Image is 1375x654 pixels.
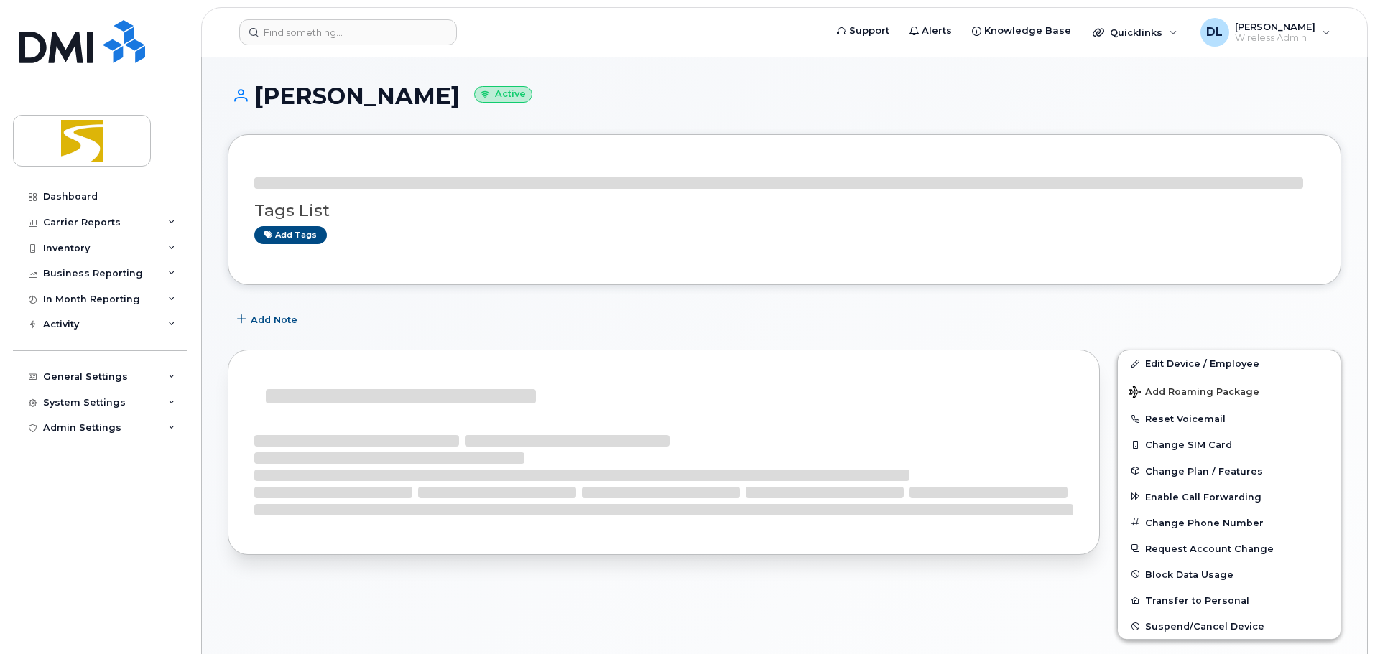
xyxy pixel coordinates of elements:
button: Change Phone Number [1118,510,1341,536]
button: Reset Voicemail [1118,406,1341,431]
button: Add Note [228,307,310,332]
button: Add Roaming Package [1118,376,1341,406]
span: Add Roaming Package [1129,386,1259,400]
button: Transfer to Personal [1118,587,1341,613]
button: Enable Call Forwarding [1118,484,1341,510]
a: Add tags [254,226,327,244]
button: Suspend/Cancel Device [1118,613,1341,639]
h1: [PERSON_NAME] [228,83,1341,108]
button: Request Account Change [1118,536,1341,561]
span: Add Note [251,313,297,327]
button: Change SIM Card [1118,431,1341,457]
small: Active [474,86,532,103]
h3: Tags List [254,202,1315,220]
a: Edit Device / Employee [1118,350,1341,376]
span: Suspend/Cancel Device [1145,621,1264,632]
span: Enable Call Forwarding [1145,491,1261,502]
button: Change Plan / Features [1118,458,1341,484]
button: Block Data Usage [1118,561,1341,587]
span: Change Plan / Features [1145,465,1263,476]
